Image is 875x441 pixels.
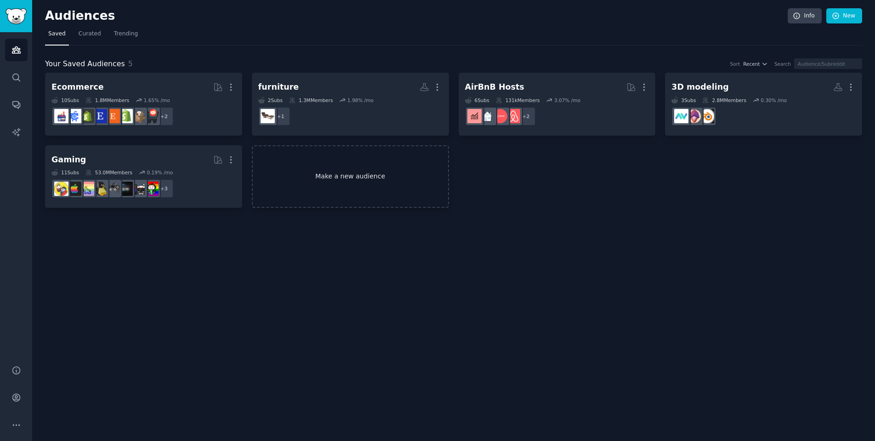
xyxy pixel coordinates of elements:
[671,81,728,93] div: 3D modeling
[761,97,787,103] div: 0.30 % /mo
[147,169,173,176] div: 0.19 % /mo
[6,8,27,24] img: GummySearch logo
[45,58,125,70] span: Your Saved Audiences
[51,169,79,176] div: 11 Sub s
[467,109,482,123] img: AirBnBInvesting
[119,182,133,196] img: GamingLeaksAndRumours
[700,109,714,123] img: blender
[154,179,174,198] div: + 3
[289,97,333,103] div: 1.3M Members
[144,97,170,103] div: 1.65 % /mo
[51,81,104,93] div: Ecommerce
[75,27,104,46] a: Curated
[465,97,489,103] div: 6 Sub s
[67,109,81,123] img: ecommercemarketing
[144,109,159,123] img: ecommerce
[743,61,768,67] button: Recent
[45,73,242,136] a: Ecommerce10Subs1.8MMembers1.65% /mo+2ecommercedropshipshopifyEtsyEtsySellersreviewmyshopifyecomme...
[665,73,862,136] a: 3D modeling3Subs2.8MMembers0.30% /moblender3Dmodelingarchviz
[743,61,760,67] span: Recent
[554,97,580,103] div: 3.07 % /mo
[85,169,132,176] div: 53.0M Members
[93,109,107,123] img: EtsySellers
[258,81,299,93] div: furniture
[79,30,101,38] span: Curated
[114,30,138,38] span: Trending
[730,61,740,67] div: Sort
[45,27,69,46] a: Saved
[826,8,862,24] a: New
[252,73,449,136] a: furniture2Subs1.3MMembers1.98% /mo+1furniture
[480,109,494,123] img: rentalproperties
[493,109,507,123] img: AirBnBHosts
[674,109,688,123] img: archviz
[154,107,174,126] div: + 2
[128,59,133,68] span: 5
[517,107,536,126] div: + 2
[261,109,275,123] img: furniture
[671,97,696,103] div: 3 Sub s
[85,97,129,103] div: 1.8M Members
[271,107,290,126] div: + 1
[144,182,159,196] img: gaming
[465,81,524,93] div: AirBnB Hosts
[131,182,146,196] img: pcgaming
[131,109,146,123] img: dropship
[788,8,822,24] a: Info
[48,30,66,38] span: Saved
[496,97,540,103] div: 131k Members
[459,73,656,136] a: AirBnB Hosts6Subs131kMembers3.07% /mo+2airbnb_hostsAirBnBHostsrentalpropertiesAirBnBInvesting
[106,109,120,123] img: Etsy
[794,58,862,69] input: Audience/Subreddit
[106,182,120,196] img: IndieGaming
[80,182,94,196] img: CozyGamers
[51,97,79,103] div: 10 Sub s
[258,97,283,103] div: 2 Sub s
[687,109,701,123] img: 3Dmodeling
[506,109,520,123] img: airbnb_hosts
[45,9,788,23] h2: Audiences
[774,61,791,67] div: Search
[67,182,81,196] img: macgaming
[45,145,242,208] a: Gaming11Subs53.0MMembers0.19% /mo+3gamingpcgamingGamingLeaksAndRumoursIndieGaminglinux_gamingCozy...
[54,182,68,196] img: GamerPals
[702,97,746,103] div: 2.8M Members
[119,109,133,123] img: shopify
[51,154,86,166] div: Gaming
[93,182,107,196] img: linux_gaming
[80,109,94,123] img: reviewmyshopify
[111,27,141,46] a: Trending
[347,97,374,103] div: 1.98 % /mo
[54,109,68,123] img: ecommerce_growth
[252,145,449,208] a: Make a new audience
